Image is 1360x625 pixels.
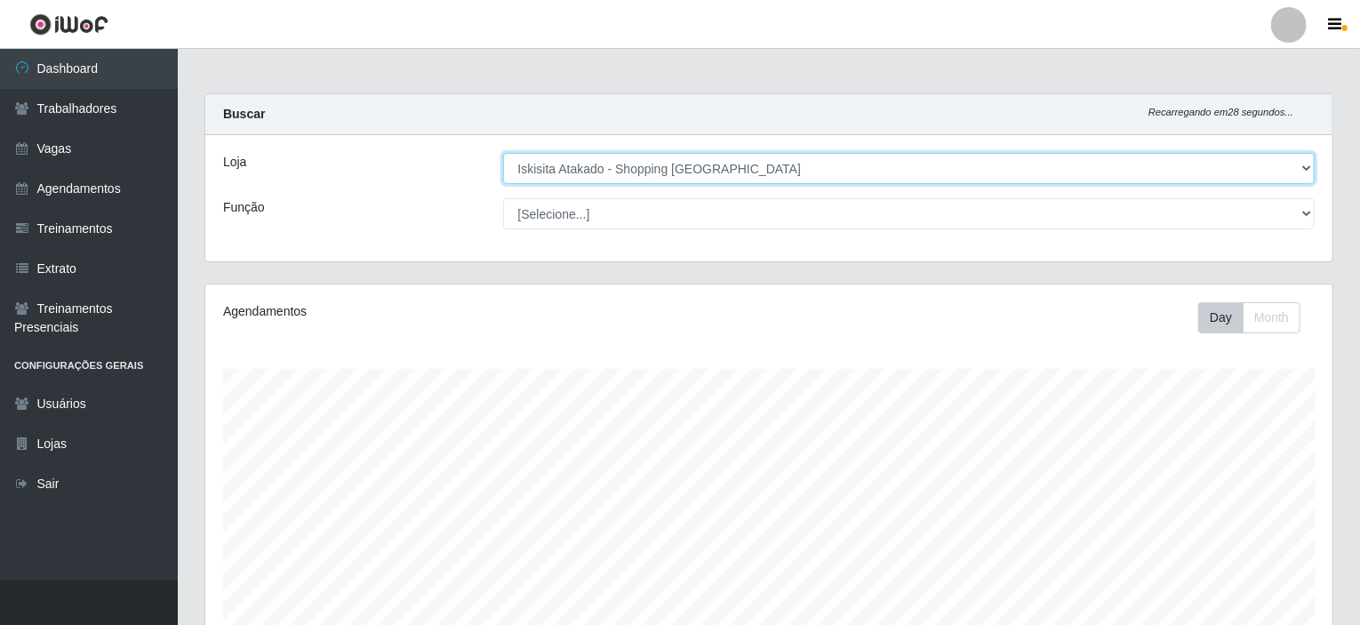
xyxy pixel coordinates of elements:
button: Day [1198,302,1244,333]
strong: Buscar [223,107,265,121]
i: Recarregando em 28 segundos... [1148,107,1293,117]
div: First group [1198,302,1300,333]
button: Month [1243,302,1300,333]
div: Agendamentos [223,302,662,321]
label: Loja [223,153,246,172]
img: CoreUI Logo [29,13,108,36]
div: Toolbar with button groups [1198,302,1315,333]
label: Função [223,198,265,217]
